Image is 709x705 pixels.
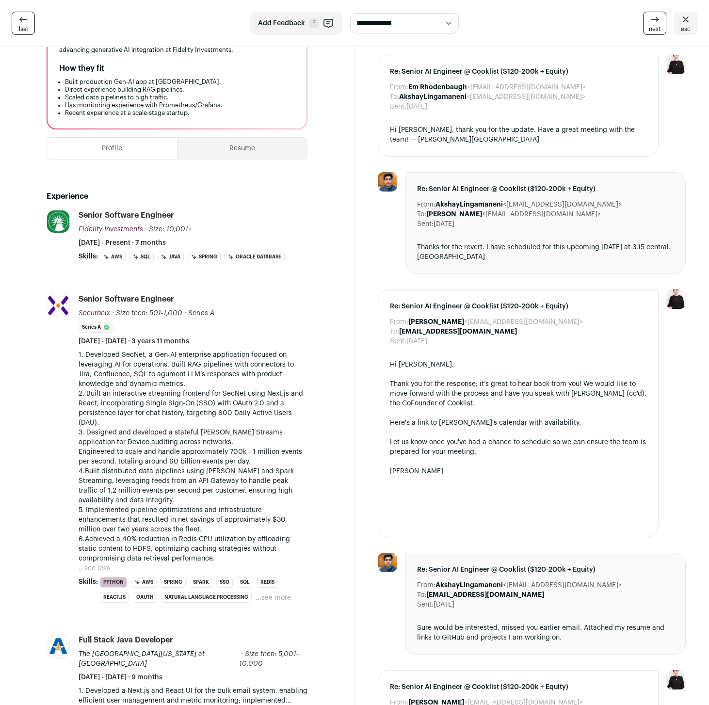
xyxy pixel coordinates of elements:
[256,593,291,603] button: ...see more
[12,12,35,35] a: last
[79,210,174,221] div: Senior Software Engineer
[426,211,482,218] b: [PERSON_NAME]
[79,651,205,667] span: The [GEOGRAPHIC_DATA][US_STATE] at [GEOGRAPHIC_DATA]
[666,670,686,689] img: 9240684-medium_jpg
[225,252,285,262] li: Oracle Database
[390,419,581,426] a: Here's a link to [PERSON_NAME]'s calendar with availability.
[390,302,646,311] span: Re: Senior AI Engineer @ Cooklist ($120-200k + Equity)
[390,317,408,327] dt: From:
[406,336,427,346] dd: [DATE]
[79,428,307,466] p: 3. Designed and developed a stateful [PERSON_NAME] Streams application for Device auditing across...
[79,577,98,587] span: Skills:
[390,682,646,692] span: Re: Senior AI Engineer @ Cooklist ($120-200k + Equity)
[378,172,397,192] img: 5e159dbfef36801a757b39180880f36def2a23937743d22aba92f6b7d4daf73c.jpg
[47,138,177,159] button: Profile
[239,651,299,667] span: · Size then: 5,001-10,000
[133,592,157,603] li: OAuth
[435,582,503,589] b: AkshayLingamaneni
[79,350,307,389] p: 1. Developed SecNet, a Gen-AI enterprise application focused on leveraging AI for operations. Bui...
[417,590,426,600] dt: To:
[79,563,110,573] button: ...see less
[434,219,454,229] dd: [DATE]
[417,219,434,229] dt: Sent:
[408,319,464,325] b: [PERSON_NAME]
[79,226,143,233] span: Fidelity Investments
[406,102,427,112] dd: [DATE]
[131,577,157,588] li: AWS
[237,577,253,588] li: SQL
[250,12,342,35] button: Add Feedback F
[79,310,110,317] span: Securonix
[188,252,221,262] li: Spring
[378,553,397,572] img: 5e159dbfef36801a757b39180880f36def2a23937743d22aba92f6b7d4daf73c.jpg
[417,209,426,219] dt: To:
[47,191,307,202] h2: Experience
[65,94,295,101] li: Scaled data pipelines to high traffic.
[145,226,192,233] span: · Size: 10,001+
[390,67,646,77] span: Re: Senior AI Engineer @ Cooklist ($120-200k + Equity)
[188,310,214,317] span: Series A
[417,600,434,609] dt: Sent:
[216,577,233,588] li: SSO
[649,25,661,33] span: next
[158,252,184,262] li: Java
[390,327,399,336] dt: To:
[435,201,503,208] b: AkshayLingamaneni
[79,635,173,645] div: Full Stack Java Developer
[390,102,406,112] dt: Sent:
[65,101,295,109] li: Has monitoring experience with Prometheus/Grafana.
[426,592,544,598] b: [EMAIL_ADDRESS][DOMAIN_NAME]
[643,12,666,35] a: next
[408,82,586,92] dd: <[EMAIL_ADDRESS][DOMAIN_NAME]>
[399,94,467,100] b: AkshayLingamaneni
[100,592,129,603] li: React.js
[161,592,252,603] li: Natural Language Processing
[390,437,646,457] div: Let us know once you've had a chance to schedule so we can ensure the team is prepared for your m...
[408,84,467,91] b: Em Rhodenbaugh
[65,86,295,94] li: Direct experience building RAG pipelines.
[257,577,278,588] li: Redis
[417,200,435,209] dt: From:
[390,82,408,92] dt: From:
[417,565,674,575] span: Re: Senior AI Engineer @ Cooklist ($120-200k + Equity)
[426,209,601,219] dd: <[EMAIL_ADDRESS][DOMAIN_NAME]>
[399,328,517,335] b: [EMAIL_ADDRESS][DOMAIN_NAME]
[390,125,646,144] div: Hi [PERSON_NAME], thank you for the update. Have a great meeting with the team! — [PERSON_NAME][G...
[79,673,162,682] span: [DATE] - [DATE] · 9 months
[399,92,585,102] dd: <[EMAIL_ADDRESS][DOMAIN_NAME]>
[390,336,406,346] dt: Sent:
[47,635,69,657] img: 59eed7cc4f84db9a6d0a5affef04f56c9f53436fe0eff40e5beb0e49fa72d520.jpg
[435,580,622,590] dd: <[EMAIL_ADDRESS][DOMAIN_NAME]>
[417,580,435,590] dt: From:
[390,360,646,369] div: Hi [PERSON_NAME],
[434,600,454,609] dd: [DATE]
[79,336,189,346] span: [DATE] - [DATE] · 3 years 11 months
[666,55,686,74] img: 9240684-medium_jpg
[184,308,186,318] span: ·
[177,138,307,159] button: Resume
[129,252,154,262] li: SQL
[79,389,307,428] p: 2. Built an interactive streaming frontend for SecNet using Next.js and React, incorporating Sing...
[65,109,295,117] li: Recent experience at a scale-stage startup.
[47,294,69,317] img: dfc479e9513b7f46ba1eb9200a9a16d7d42440f0fcd5dd8372f9f8940bacfa9a.jpg
[408,317,583,327] dd: <[EMAIL_ADDRESS][DOMAIN_NAME]>
[19,25,28,33] span: last
[161,577,186,588] li: Spring
[79,252,98,261] span: Skills:
[47,210,69,233] img: c6aed6f57c91c07634cbdff83545244e88a3df6a5eda49d2d152556c234edc24.jpg
[112,310,182,317] span: · Size then: 501-1,000
[79,294,174,304] div: Senior Software Engineer
[417,184,674,194] span: Re: Senior AI Engineer @ Cooklist ($120-200k + Equity)
[190,577,212,588] li: Spark
[79,322,114,333] li: Series A
[390,92,399,102] dt: To:
[59,63,104,74] h2: How they fit
[79,238,166,248] span: [DATE] - Present · 7 months
[417,242,674,262] div: Thanks for the revert. I have scheduled for this upcoming [DATE] at 3.15 central. [GEOGRAPHIC_DATA]
[666,289,686,309] img: 9240684-medium_jpg
[79,505,307,534] p: 5. Implemented pipeline optimizations and infrastructure enhancements that resulted in net saving...
[79,534,307,563] p: 6.Achieved a 40% reduction in Redis CPU utilization by offloading static content to HDFS, optimiz...
[390,379,646,408] div: Thank you for the response; it’s great to hear back from you! We would like to move forward with ...
[435,200,622,209] dd: <[EMAIL_ADDRESS][DOMAIN_NAME]>
[681,25,691,33] span: esc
